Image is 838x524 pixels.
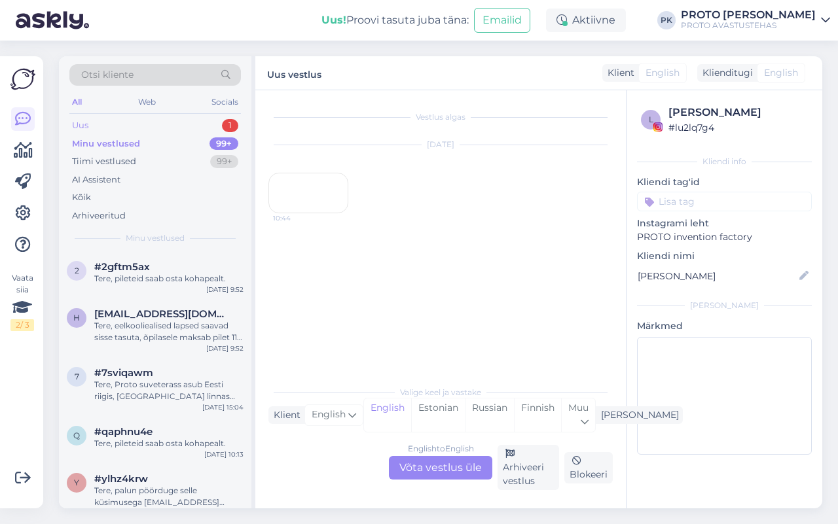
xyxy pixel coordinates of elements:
div: Klient [268,408,301,422]
button: Emailid [474,8,530,33]
div: [PERSON_NAME] [637,300,812,311]
div: 99+ [210,155,238,168]
div: Tiimi vestlused [72,155,136,168]
div: PK [657,11,676,29]
div: Tere, eelkooliealised lapsed saavad sisse tasuta, õpilasele maksab pilet 11-eurot. [94,320,244,343]
div: Võta vestlus üle [389,456,492,480]
div: Arhiveeritud [72,209,126,222]
div: # lu2lq7g4 [668,120,808,135]
p: Kliendi tag'id [637,175,812,189]
div: Blokeeri [564,452,613,483]
span: Otsi kliente [81,68,134,82]
div: [DATE] 9:52 [206,343,244,353]
div: Web [136,94,158,111]
div: Valige keel ja vastake [268,387,613,398]
span: heidimarjokaarina@gmail.com [94,308,230,320]
div: Minu vestlused [72,137,140,150]
span: #ylhz4krw [94,473,148,485]
div: PROTO [PERSON_NAME] [681,10,816,20]
a: PROTO [PERSON_NAME]PROTO AVASTUSTEHAS [681,10,830,31]
div: Tere, Proto suveterass asub Eesti riigis, [GEOGRAPHIC_DATA] linnas aadressil [STREET_ADDRESS]. Te... [94,379,244,402]
div: English [364,398,411,432]
div: Proovi tasuta juba täna: [321,12,469,28]
span: #7sviqawm [94,367,153,379]
span: 2 [75,266,79,275]
div: Kliendi info [637,156,812,167]
div: PROTO AVASTUSTEHAS [681,20,816,31]
div: 99+ [209,137,238,150]
div: Russian [465,398,514,432]
span: y [74,478,79,487]
span: Minu vestlused [126,232,185,244]
div: Socials [209,94,241,111]
div: Uus [72,119,88,132]
div: Tere, pileteid saab osta kohapealt. [94,438,244,449]
img: Askly Logo [10,67,35,92]
p: PROTO invention factory [637,230,812,244]
p: Märkmed [637,319,812,333]
span: q [73,430,80,440]
span: #qaphnu4e [94,426,153,438]
p: Instagrami leht [637,217,812,230]
div: All [69,94,84,111]
div: English to English [408,443,474,455]
div: Kõik [72,191,91,204]
span: English [646,66,680,80]
div: Arhiveeri vestlus [498,445,559,490]
p: Kliendi nimi [637,249,812,263]
div: Tere, palun pöörduge selle küsimusega [EMAIL_ADDRESS][DOMAIN_NAME] [94,485,244,508]
div: 1 [222,119,238,132]
span: English [312,408,346,422]
input: Lisa tag [637,192,812,211]
div: Vaata siia [10,272,34,331]
span: 10:44 [273,213,322,223]
label: Uus vestlus [267,64,321,82]
div: Vestlus algas [268,111,613,123]
span: #2gftm5ax [94,261,150,273]
div: 2 / 3 [10,319,34,331]
div: Aktiivne [546,9,626,32]
div: [DATE] 15:04 [202,402,244,412]
div: [PERSON_NAME] [668,105,808,120]
div: [DATE] 10:13 [204,449,244,459]
div: Estonian [411,398,465,432]
div: [DATE] [268,139,613,150]
div: Tere, pileteid saab osta kohapealt. [94,273,244,285]
span: Muu [568,402,589,413]
div: Klient [602,66,634,80]
div: [PERSON_NAME] [596,408,679,422]
div: AI Assistent [72,173,120,186]
input: Lisa nimi [638,269,797,283]
span: l [649,114,653,124]
div: Klienditugi [697,66,753,80]
span: 7 [75,372,79,381]
div: [DATE] 9:52 [206,285,244,294]
span: English [764,66,798,80]
span: h [73,313,80,323]
b: Uus! [321,14,346,26]
div: Finnish [514,398,561,432]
